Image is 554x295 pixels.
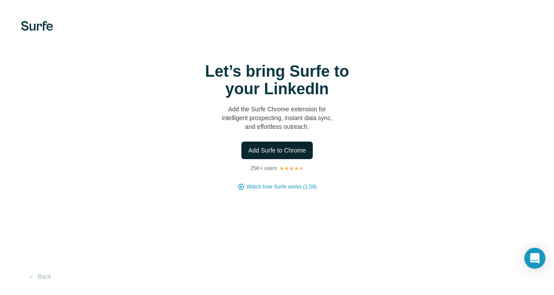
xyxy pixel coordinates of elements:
div: Open Intercom Messenger [524,248,545,269]
button: Watch how Surfe works (1:58) [247,183,317,191]
span: Add Surfe to Chrome [248,146,306,155]
p: Add the Surfe Chrome extension for intelligent prospecting, instant data sync, and effortless out... [190,105,365,131]
button: Add Surfe to Chrome [241,142,313,159]
img: Surfe's logo [21,21,53,31]
img: Rating Stars [279,166,304,171]
h1: Let’s bring Surfe to your LinkedIn [190,63,365,98]
p: 25K+ users [250,164,277,172]
button: Back [21,269,57,284]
